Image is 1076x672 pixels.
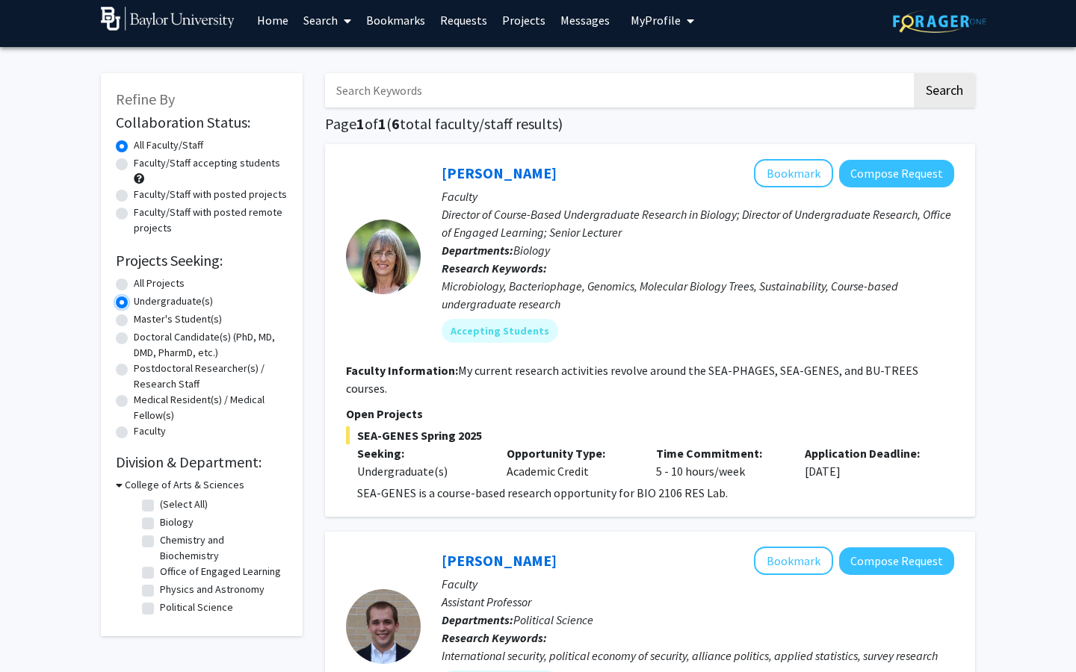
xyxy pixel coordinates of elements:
[346,363,458,378] b: Faculty Information:
[160,600,233,615] label: Political Science
[134,155,280,171] label: Faculty/Staff accepting students
[134,205,288,236] label: Faculty/Staff with posted remote projects
[442,612,513,627] b: Departments:
[754,159,833,187] button: Add Tamarah Adair to Bookmarks
[656,444,783,462] p: Time Commitment:
[357,444,484,462] p: Seeking:
[325,115,975,133] h1: Page of ( total faculty/staff results)
[513,612,593,627] span: Political Science
[507,444,634,462] p: Opportunity Type:
[495,444,645,480] div: Academic Credit
[442,205,954,241] p: Director of Course-Based Undergraduate Research in Biology; Director of Undergraduate Research, O...
[160,532,284,564] label: Chemistry and Biochemistry
[442,575,954,593] p: Faculty
[134,187,287,202] label: Faculty/Staff with posted projects
[839,160,954,187] button: Compose Request to Tamarah Adair
[134,311,222,327] label: Master's Student(s)
[754,547,833,575] button: Add Joshua Alley to Bookmarks
[442,319,558,343] mat-chip: Accepting Students
[356,114,365,133] span: 1
[116,252,288,270] h2: Projects Seeking:
[513,243,550,258] span: Biology
[346,426,954,444] span: SEA-GENES Spring 2025
[392,114,400,133] span: 6
[442,261,547,276] b: Research Keywords:
[346,363,918,396] fg-read-more: My current research activities revolve around the SEA-PHAGES, SEA-GENES, and BU-TREES courses.
[442,277,954,313] div: Microbiology, Bacteriophage, Genomics, Molecular Biology Trees, Sustainability, Course-based unde...
[442,187,954,205] p: Faculty
[134,423,166,439] label: Faculty
[378,114,386,133] span: 1
[116,453,288,471] h2: Division & Department:
[442,593,954,611] p: Assistant Professor
[116,90,175,108] span: Refine By
[325,73,912,108] input: Search Keywords
[160,497,208,512] label: (Select All)
[160,514,194,530] label: Biology
[442,551,557,570] a: [PERSON_NAME]
[914,73,975,108] button: Search
[134,293,213,309] label: Undergraduate(s)
[134,137,203,153] label: All Faculty/Staff
[134,361,288,392] label: Postdoctoral Researcher(s) / Research Staff
[839,547,954,575] button: Compose Request to Joshua Alley
[442,647,954,665] div: International security, political economy of security, alliance politics, applied statistics, sur...
[357,484,954,502] p: SEA-GENES is a course-based research opportunity for BIO 2106 RES Lab.
[442,630,547,645] b: Research Keywords:
[134,276,185,291] label: All Projects
[794,444,943,480] div: [DATE]
[160,564,281,579] label: Office of Engaged Learning
[346,405,954,423] p: Open Projects
[116,113,288,131] h2: Collaboration Status:
[134,329,288,361] label: Doctoral Candidate(s) (PhD, MD, DMD, PharmD, etc.)
[442,164,557,182] a: [PERSON_NAME]
[645,444,794,480] div: 5 - 10 hours/week
[357,462,484,480] div: Undergraduate(s)
[805,444,932,462] p: Application Deadline:
[160,582,265,597] label: Physics and Astronomy
[125,477,244,493] h3: College of Arts & Sciences
[134,392,288,423] label: Medical Resident(s) / Medical Fellow(s)
[631,13,681,28] span: My Profile
[101,7,235,31] img: Baylor University Logo
[11,605,64,661] iframe: Chat
[893,10,986,33] img: ForagerOne Logo
[442,243,513,258] b: Departments:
